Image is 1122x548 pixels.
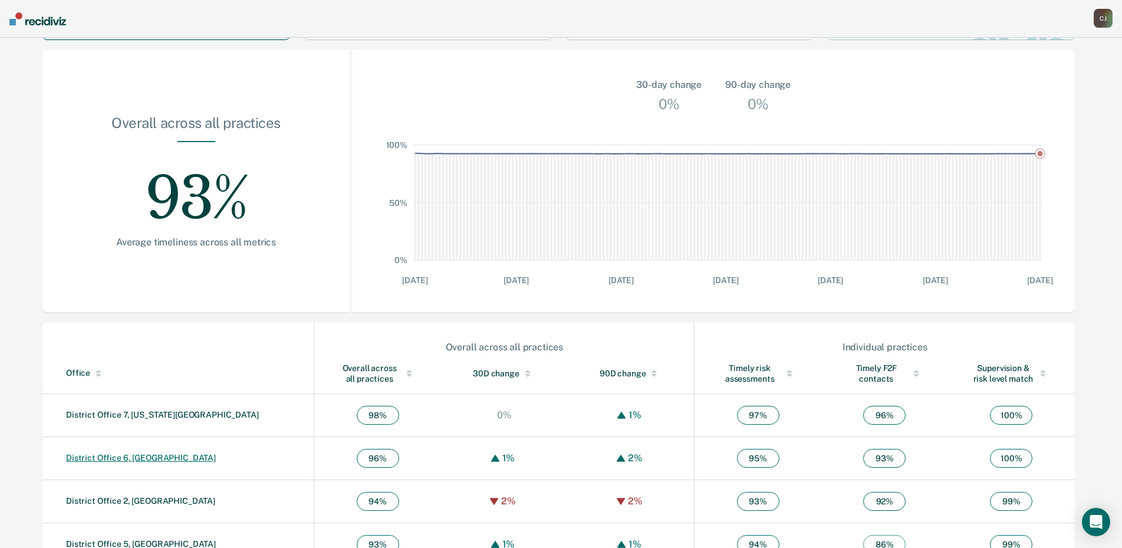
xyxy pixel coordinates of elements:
div: 90D change [591,368,671,379]
img: Recidiviz [9,12,66,25]
span: 97 % [737,406,779,425]
text: [DATE] [818,275,843,285]
span: 100 % [990,449,1032,468]
a: District Office 2, [GEOGRAPHIC_DATA] [66,496,215,506]
div: 93% [80,142,312,237]
div: Supervision & risk level match [972,363,1051,384]
a: District Office 7, [US_STATE][GEOGRAPHIC_DATA] [66,410,259,419]
text: [DATE] [1028,275,1053,285]
div: 2% [625,496,646,507]
span: 98 % [357,406,399,425]
div: Timely risk assessments [718,363,798,384]
div: Average timeliness across all metrics [80,237,312,248]
button: CJ [1094,9,1113,28]
div: 1% [499,452,518,464]
text: [DATE] [504,275,529,285]
div: 30-day change [636,78,702,92]
span: 96 % [863,406,906,425]
div: Office [66,368,309,378]
text: [DATE] [923,275,948,285]
div: Overall across all practices [338,363,417,384]
div: Timely F2F contacts [845,363,924,384]
div: 0% [494,409,515,421]
div: 2% [625,452,646,464]
th: Toggle SortBy [568,353,695,394]
th: Toggle SortBy [314,353,441,394]
div: 1% [626,409,644,421]
span: 95 % [737,449,779,468]
text: [DATE] [403,275,428,285]
th: Toggle SortBy [695,353,821,394]
text: [DATE] [608,275,634,285]
text: [DATE] [713,275,739,285]
span: 100 % [990,406,1032,425]
th: Toggle SortBy [821,353,948,394]
div: 2% [498,496,519,507]
span: 92 % [863,492,906,511]
div: Overall across all practices [80,114,312,141]
span: 93 % [863,449,906,468]
th: Toggle SortBy [948,353,1075,394]
div: 0% [656,92,683,116]
div: C J [1094,9,1113,28]
div: 30D change [465,368,544,379]
a: District Office 6, [GEOGRAPHIC_DATA] [66,453,216,462]
div: 0% [745,92,772,116]
div: Overall across all practices [315,342,693,353]
div: Open Intercom Messenger [1082,508,1110,536]
span: 96 % [357,449,399,468]
span: 99 % [990,492,1032,511]
th: Toggle SortBy [42,353,314,394]
th: Toggle SortBy [441,353,568,394]
div: 90-day change [725,78,791,92]
span: 93 % [737,492,779,511]
span: 94 % [357,492,399,511]
div: Individual practices [695,342,1074,353]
